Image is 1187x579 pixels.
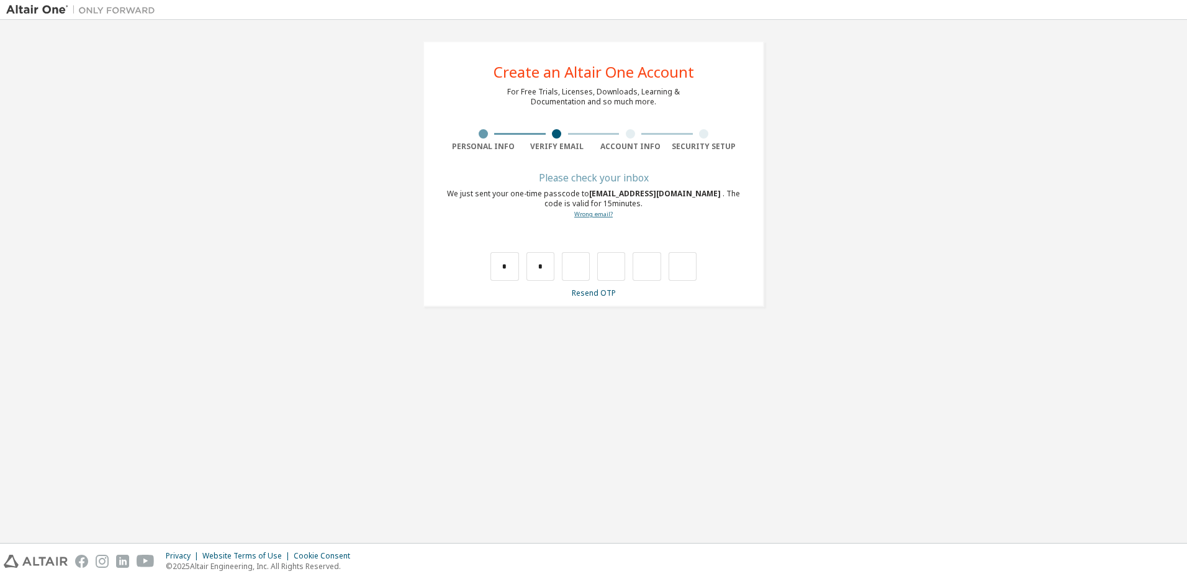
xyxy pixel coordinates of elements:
[593,142,667,152] div: Account Info
[6,4,161,16] img: Altair One
[116,555,129,568] img: linkedin.svg
[75,555,88,568] img: facebook.svg
[494,65,694,80] div: Create an Altair One Account
[507,87,680,107] div: For Free Trials, Licenses, Downloads, Learning & Documentation and so much more.
[294,551,358,561] div: Cookie Consent
[446,189,741,219] div: We just sent your one-time passcode to . The code is valid for 15 minutes.
[96,555,109,568] img: instagram.svg
[137,555,155,568] img: youtube.svg
[667,142,741,152] div: Security Setup
[574,210,613,218] a: Go back to the registration form
[166,561,358,572] p: © 2025 Altair Engineering, Inc. All Rights Reserved.
[4,555,68,568] img: altair_logo.svg
[572,288,616,298] a: Resend OTP
[202,551,294,561] div: Website Terms of Use
[166,551,202,561] div: Privacy
[446,174,741,181] div: Please check your inbox
[589,188,723,199] span: [EMAIL_ADDRESS][DOMAIN_NAME]
[520,142,594,152] div: Verify Email
[446,142,520,152] div: Personal Info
